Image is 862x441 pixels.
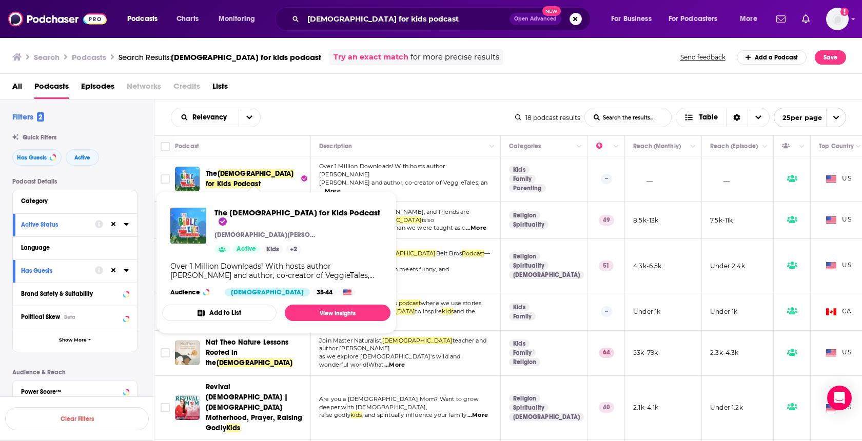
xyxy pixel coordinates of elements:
[633,262,662,270] p: 4.3k-6.5k
[826,8,849,30] button: Show profile menu
[442,308,454,315] span: kids
[17,155,47,161] span: Has Guests
[633,348,658,357] p: 53k-79k
[175,140,199,152] div: Podcast
[119,52,321,62] div: Search Results:
[177,12,199,26] span: Charts
[798,10,814,28] a: Show notifications dropdown
[206,169,218,178] span: The
[350,411,362,418] span: kids
[710,348,739,357] p: 2.3k-4.3k
[170,262,382,280] div: Over 1 Million Downloads! With hosts author [PERSON_NAME] and author, co-creator of VeggieTales, ...
[710,140,758,152] div: Reach (Episode)
[726,108,748,127] div: Sort Direction
[175,395,200,420] a: Revival Mom | Christian Motherhood, Prayer, Raising Godly Kids
[21,244,122,251] div: Language
[64,314,75,320] div: Beta
[677,53,729,62] button: Send feedback
[422,216,434,224] span: is so
[285,7,600,31] div: Search podcasts, credits, & more...
[662,11,733,27] button: open menu
[214,208,382,227] a: The Bible for Kids Podcast
[759,141,771,153] button: Column Actions
[21,241,129,254] button: Language
[840,8,849,16] svg: Add a profile image
[604,11,664,27] button: open menu
[175,167,200,191] img: The Bible for Kids Podcast
[542,6,561,16] span: New
[59,337,87,343] span: Show More
[21,218,95,231] button: Active Status
[515,114,580,122] div: 18 podcast results
[226,424,241,432] span: Kids
[710,174,730,183] p: __
[819,140,854,152] div: Top Country
[34,78,69,99] a: Podcasts
[827,386,852,410] div: Open Intercom Messenger
[212,78,228,99] a: Lists
[610,141,622,153] button: Column Actions
[127,12,158,26] span: Podcasts
[601,306,612,316] p: --
[826,8,849,30] span: Logged in as KTMSseat4
[509,358,540,366] a: Religion
[37,112,44,122] span: 2
[175,340,200,365] img: Nat Theo Nature Lessons Rooted in the Bible
[687,141,699,153] button: Column Actions
[710,262,745,270] p: Under 2.4k
[467,411,488,419] span: ...More
[382,337,453,344] span: [DEMOGRAPHIC_DATA]
[509,394,540,403] a: Religion
[826,307,852,317] span: CA
[161,403,170,412] span: Toggle select row
[219,12,255,26] span: Monitoring
[826,403,851,413] span: US
[740,12,757,26] span: More
[21,313,60,320] span: Political Skew
[334,51,408,63] a: Try an exact match
[21,310,129,323] button: Political SkewBeta
[170,11,205,27] a: Charts
[127,78,161,99] span: Networks
[509,312,536,320] a: Family
[509,166,530,174] a: Kids
[286,245,301,253] a: +2
[225,288,310,296] div: [DEMOGRAPHIC_DATA]
[74,155,90,161] span: Active
[319,179,487,186] span: [PERSON_NAME] and author, co-creator of VeggieTales, an
[12,149,62,166] button: Has Guests
[514,16,557,22] span: Open Advanced
[601,174,612,184] p: --
[466,224,486,232] span: ...More
[303,11,510,27] input: Search podcasts, credits, & more...
[170,208,206,244] img: The Bible for Kids Podcast
[633,216,658,225] p: 8.5k-13k
[12,78,22,99] a: All
[192,114,230,121] span: Relevancy
[173,78,200,99] span: Credits
[217,358,293,367] span: [DEMOGRAPHIC_DATA]
[12,178,138,185] p: Podcast Details
[12,112,44,122] h2: Filters
[599,260,614,271] p: 51
[633,403,659,412] p: 2.1k-4.1k
[710,403,743,412] p: Under 1.2k
[119,52,321,62] a: Search Results:[DEMOGRAPHIC_DATA] for kids podcast
[206,382,307,433] a: Revival [DEMOGRAPHIC_DATA] | [DEMOGRAPHIC_DATA] Motherhood, Prayer, Raising GodlyKids
[285,305,390,321] a: View Insights
[826,174,851,184] span: US
[237,244,256,254] span: Active
[462,250,484,257] span: Podcast
[171,52,321,62] span: [DEMOGRAPHIC_DATA] for kids podcast
[170,288,217,296] h3: Audience
[772,10,790,28] a: Show notifications dropdown
[509,211,540,219] a: Religion
[826,260,851,271] span: US
[509,413,584,421] a: [DEMOGRAPHIC_DATA]
[161,174,170,184] span: Toggle select row
[599,348,614,358] p: 64
[509,262,548,270] a: Spirituality
[171,114,239,121] button: open menu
